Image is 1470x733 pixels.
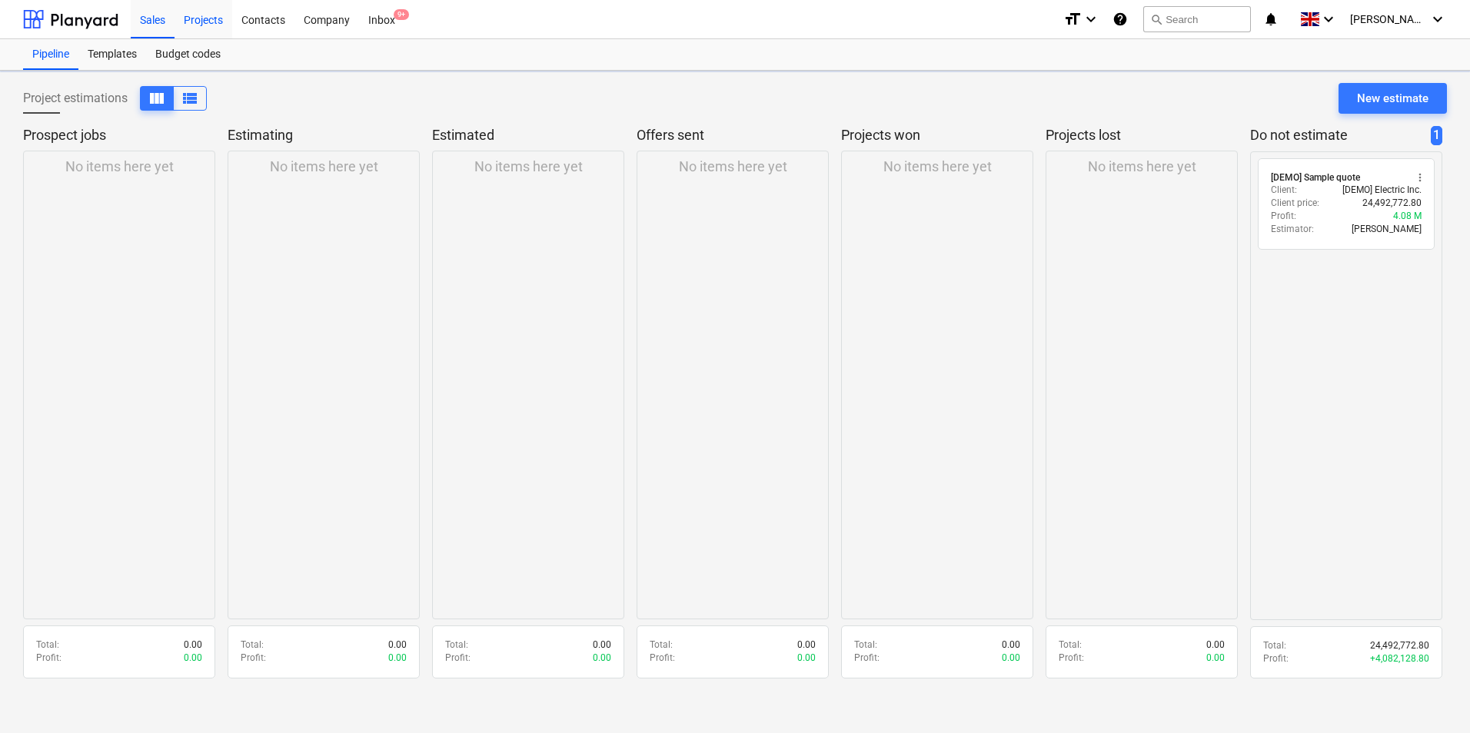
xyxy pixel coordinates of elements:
[23,86,207,111] div: Project estimations
[241,638,264,652] p: Total :
[1263,652,1289,665] p: Profit :
[228,126,414,144] p: Estimating
[1357,88,1428,108] div: New estimate
[445,638,468,652] p: Total :
[1393,210,1422,223] p: 4.08 M
[1112,10,1128,28] i: Knowledge base
[1393,659,1470,733] iframe: Chat Widget
[1059,652,1084,665] p: Profit :
[270,158,378,176] p: No items here yet
[36,638,59,652] p: Total :
[1350,13,1427,25] span: [PERSON_NAME]
[1002,652,1020,665] p: 0.00
[1342,184,1422,197] p: [DEMO] Electric Inc.
[854,652,880,665] p: Profit :
[1263,639,1286,652] p: Total :
[1143,6,1251,32] button: Search
[1428,10,1447,28] i: keyboard_arrow_down
[181,89,199,108] span: View as columns
[388,638,407,652] p: 0.00
[1250,126,1425,145] p: Do not estimate
[1271,171,1360,184] div: [DEMO] Sample quote
[1414,171,1426,184] span: more_vert
[593,638,611,652] p: 0.00
[65,158,174,176] p: No items here yet
[1319,10,1338,28] i: keyboard_arrow_down
[445,652,471,665] p: Profit :
[1002,638,1020,652] p: 0.00
[394,9,409,20] span: 9+
[1063,10,1082,28] i: format_size
[1263,10,1279,28] i: notifications
[1271,197,1319,210] p: Client price :
[23,39,78,70] a: Pipeline
[650,652,675,665] p: Profit :
[854,638,877,652] p: Total :
[1206,652,1225,665] p: 0.00
[1362,197,1422,210] p: 24,492,772.80
[1431,126,1442,145] span: 1
[78,39,146,70] a: Templates
[650,638,673,652] p: Total :
[883,158,992,176] p: No items here yet
[1370,652,1429,665] p: + 4,082,128.80
[1150,13,1162,25] span: search
[1206,638,1225,652] p: 0.00
[36,652,62,665] p: Profit :
[1339,83,1447,114] button: New estimate
[593,652,611,665] p: 0.00
[474,158,583,176] p: No items here yet
[841,126,1027,144] p: Projects won
[184,638,202,652] p: 0.00
[148,89,166,108] span: View as columns
[637,126,823,144] p: Offers sent
[1046,126,1232,144] p: Projects lost
[432,126,618,144] p: Estimated
[23,126,209,144] p: Prospect jobs
[1352,223,1422,236] p: [PERSON_NAME]
[1271,223,1314,236] p: Estimator :
[388,652,407,665] p: 0.00
[1271,210,1296,223] p: Profit :
[241,652,266,665] p: Profit :
[1088,158,1196,176] p: No items here yet
[797,652,816,665] p: 0.00
[1059,638,1082,652] p: Total :
[1370,639,1429,652] p: 24,492,772.80
[1082,10,1100,28] i: keyboard_arrow_down
[679,158,787,176] p: No items here yet
[146,39,230,70] a: Budget codes
[184,652,202,665] p: 0.00
[1271,184,1297,197] p: Client :
[797,638,816,652] p: 0.00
